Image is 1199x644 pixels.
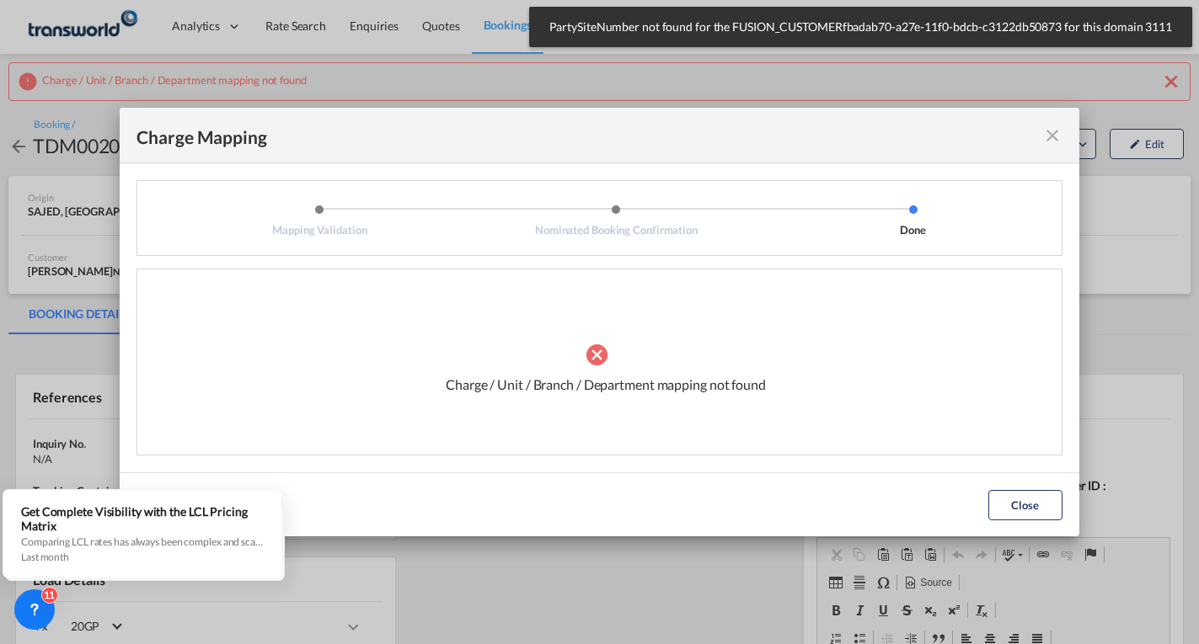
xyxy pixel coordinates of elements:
[544,19,1177,35] span: PartySiteNumber not found for the FUSION_CUSTOMERfbadab70-a27e-11f0-bdcb-c3122db50873 for this do...
[136,125,267,146] div: Charge Mapping
[585,333,627,375] md-icon: icon-close-circle
[468,204,764,237] li: Nominated Booking Confirmation
[17,17,335,35] body: Editor, editor2
[171,204,468,237] li: Mapping Validation
[1042,125,1063,146] md-icon: icon-close fg-AAA8AD cursor
[988,490,1063,520] button: Close
[446,375,766,407] div: Charge / Unit / Branch / Department mapping not found
[764,204,1061,237] li: Done
[120,108,1079,536] md-dialog: Mapping ValidationNominated Booking ...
